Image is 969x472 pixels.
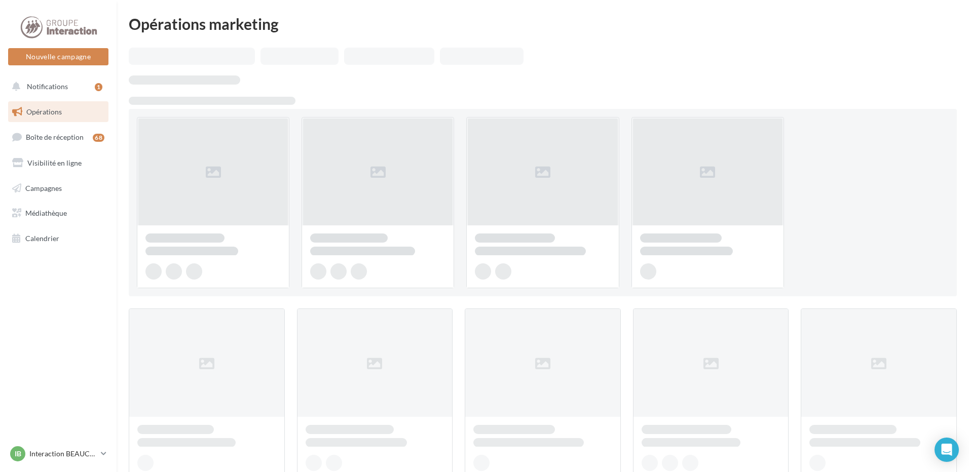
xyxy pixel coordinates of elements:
span: Boîte de réception [26,133,84,141]
span: Calendrier [25,234,59,243]
p: Interaction BEAUCAIRE [29,449,97,459]
a: Boîte de réception68 [6,126,110,148]
div: 1 [95,83,102,91]
span: Médiathèque [25,209,67,217]
div: Open Intercom Messenger [935,438,959,462]
a: Calendrier [6,228,110,249]
span: Opérations [26,107,62,116]
span: Visibilité en ligne [27,159,82,167]
span: IB [15,449,21,459]
a: Médiathèque [6,203,110,224]
span: Campagnes [25,183,62,192]
div: 68 [93,134,104,142]
button: Notifications 1 [6,76,106,97]
a: Campagnes [6,178,110,199]
button: Nouvelle campagne [8,48,108,65]
a: Opérations [6,101,110,123]
span: Notifications [27,82,68,91]
a: IB Interaction BEAUCAIRE [8,444,108,463]
a: Visibilité en ligne [6,152,110,174]
div: Opérations marketing [129,16,957,31]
